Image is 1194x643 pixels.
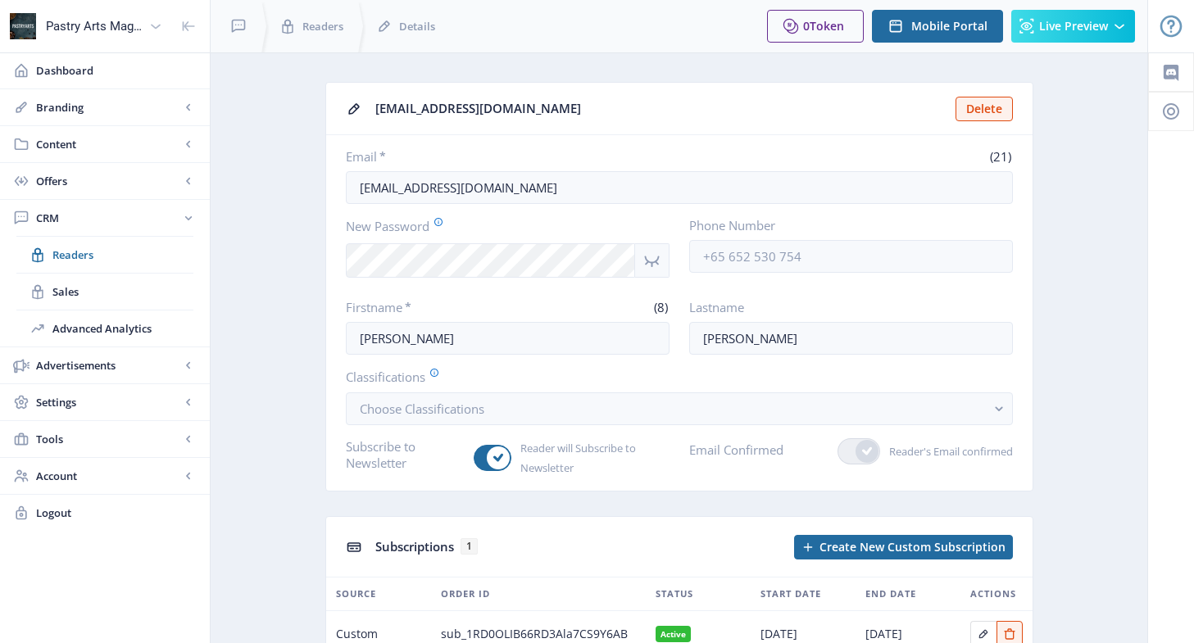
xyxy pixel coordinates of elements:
[689,217,1000,233] label: Phone Number
[36,431,180,447] span: Tools
[346,148,673,165] label: Email
[956,97,1013,121] button: Delete
[346,368,1000,386] label: Classifications
[346,322,670,355] input: Enter reader’s firstname
[635,243,670,278] nb-icon: Show password
[36,99,180,115] span: Branding
[794,535,1013,559] button: Create New Custom Subscription
[336,584,376,604] span: Source
[399,18,435,34] span: Details
[760,584,821,604] span: Start Date
[52,320,193,337] span: Advanced Analytics
[970,584,1016,604] span: Actions
[911,20,987,33] span: Mobile Portal
[346,171,1013,204] input: Enter reader’s email
[511,438,670,478] span: Reader will Subscribe to Newsletter
[10,13,36,39] img: properties.app_icon.png
[784,535,1013,559] a: New page
[656,584,693,604] span: Status
[302,18,343,34] span: Readers
[689,299,1000,315] label: Lastname
[16,274,193,310] a: Sales
[36,136,180,152] span: Content
[16,237,193,273] a: Readers
[441,584,490,604] span: Order ID
[36,505,197,521] span: Logout
[651,299,670,315] span: (8)
[36,394,180,410] span: Settings
[987,148,1013,165] span: (21)
[767,10,864,43] button: 0Token
[346,299,502,315] label: Firstname
[360,401,484,417] span: Choose Classifications
[1039,20,1108,33] span: Live Preview
[36,173,180,189] span: Offers
[36,210,180,226] span: CRM
[346,438,461,471] label: Subscribe to Newsletter
[810,18,844,34] span: Token
[52,247,193,263] span: Readers
[461,538,478,555] span: 1
[880,441,1013,461] span: Reader's Email confirmed
[1011,10,1135,43] button: Live Preview
[36,357,180,374] span: Advertisements
[872,10,1003,43] button: Mobile Portal
[16,310,193,346] a: Advanced Analytics
[46,8,143,44] div: Pastry Arts Magazine
[375,538,454,555] span: Subscriptions
[52,283,193,300] span: Sales
[819,541,1006,554] span: Create New Custom Subscription
[346,217,656,235] label: New Password
[689,438,783,461] label: Email Confirmed
[375,96,946,121] div: [EMAIL_ADDRESS][DOMAIN_NAME]
[346,392,1013,425] button: Choose Classifications
[689,322,1013,355] input: Enter reader’s lastname
[689,240,1013,273] input: +65 652 530 754
[36,62,197,79] span: Dashboard
[865,584,916,604] span: End Date
[36,468,180,484] span: Account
